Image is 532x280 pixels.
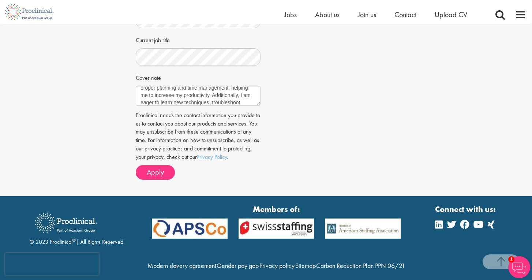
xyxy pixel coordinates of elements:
a: Jobs [284,10,297,19]
label: Cover note [136,71,161,82]
img: APSCo [319,219,406,239]
a: Privacy Policy [197,153,227,161]
strong: Connect with us: [435,204,497,215]
iframe: reCAPTCHA [5,253,99,275]
div: © 2023 Proclinical | All Rights Reserved [30,207,123,246]
span: 1 [508,256,514,262]
button: Apply [136,165,175,180]
img: Chatbot [508,256,530,278]
a: Privacy policy [259,261,295,270]
a: Contact [394,10,416,19]
a: Modern slavery agreement [147,261,216,270]
a: Carbon Reduction Plan PPN 06/21 [316,261,405,270]
strong: Members of: [152,204,401,215]
p: Proclinical needs the contact information you provide to us to contact you about our products and... [136,111,261,161]
img: Proclinical Recruitment [30,208,103,238]
a: About us [315,10,340,19]
a: Join us [358,10,376,19]
sup: ® [72,237,76,243]
img: APSCo [233,219,320,239]
img: APSCo [146,219,233,239]
a: Sitemap [295,261,316,270]
label: Current job title [136,34,170,45]
a: Upload CV [435,10,467,19]
span: Apply [147,167,164,177]
a: Gender pay gap [217,261,259,270]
